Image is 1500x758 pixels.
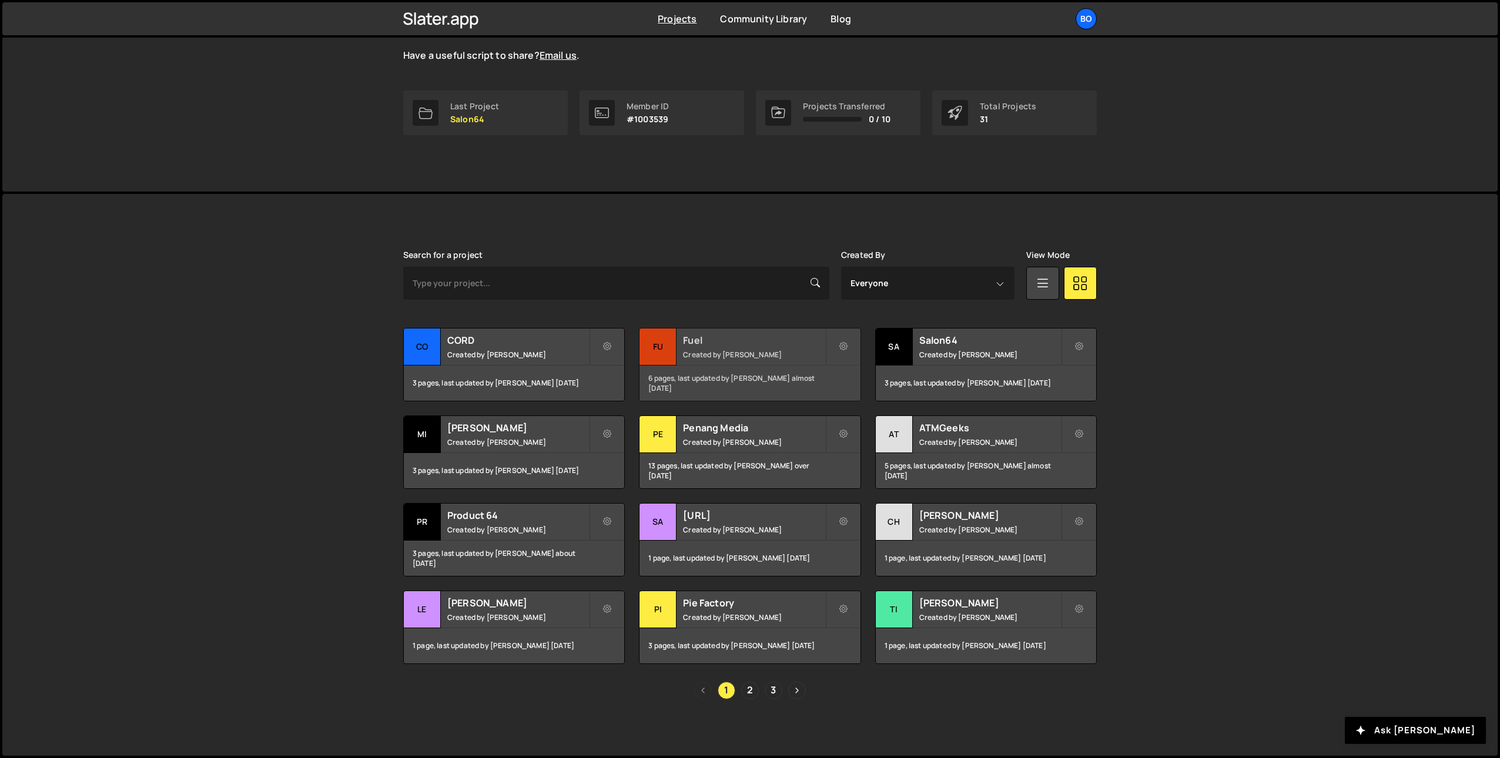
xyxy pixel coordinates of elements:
[403,503,625,576] a: Pr Product 64 Created by [PERSON_NAME] 3 pages, last updated by [PERSON_NAME] about [DATE]
[447,437,589,447] small: Created by [PERSON_NAME]
[627,115,669,124] p: #1003539
[450,102,499,111] div: Last Project
[639,541,860,576] div: 1 page, last updated by [PERSON_NAME] [DATE]
[450,115,499,124] p: Salon64
[876,453,1096,488] div: 5 pages, last updated by [PERSON_NAME] almost [DATE]
[980,115,1036,124] p: 31
[1345,717,1486,744] button: Ask [PERSON_NAME]
[876,416,913,453] div: AT
[683,334,825,347] h2: Fuel
[447,525,589,535] small: Created by [PERSON_NAME]
[627,102,669,111] div: Member ID
[540,49,577,62] a: Email us
[683,612,825,622] small: Created by [PERSON_NAME]
[447,612,589,622] small: Created by [PERSON_NAME]
[403,250,483,260] label: Search for a project
[919,421,1061,434] h2: ATMGeeks
[919,525,1061,535] small: Created by [PERSON_NAME]
[404,416,441,453] div: Mi
[683,596,825,609] h2: Pie Factory
[919,437,1061,447] small: Created by [PERSON_NAME]
[876,541,1096,576] div: 1 page, last updated by [PERSON_NAME] [DATE]
[447,509,589,522] h2: Product 64
[683,525,825,535] small: Created by [PERSON_NAME]
[803,102,890,111] div: Projects Transferred
[788,682,806,699] a: Next page
[683,350,825,360] small: Created by [PERSON_NAME]
[919,612,1061,622] small: Created by [PERSON_NAME]
[403,328,625,401] a: CO CORD Created by [PERSON_NAME] 3 pages, last updated by [PERSON_NAME] [DATE]
[876,591,913,628] div: TI
[639,415,861,489] a: Pe Penang Media Created by [PERSON_NAME] 13 pages, last updated by [PERSON_NAME] over [DATE]
[683,421,825,434] h2: Penang Media
[639,591,677,628] div: Pi
[403,90,568,135] a: Last Project Salon64
[683,437,825,447] small: Created by [PERSON_NAME]
[919,509,1061,522] h2: [PERSON_NAME]
[404,453,624,488] div: 3 pages, last updated by [PERSON_NAME] [DATE]
[876,628,1096,663] div: 1 page, last updated by [PERSON_NAME] [DATE]
[876,365,1096,401] div: 3 pages, last updated by [PERSON_NAME] [DATE]
[841,250,886,260] label: Created By
[919,334,1061,347] h2: Salon64
[831,12,851,25] a: Blog
[919,350,1061,360] small: Created by [PERSON_NAME]
[447,350,589,360] small: Created by [PERSON_NAME]
[980,102,1036,111] div: Total Projects
[404,365,624,401] div: 3 pages, last updated by [PERSON_NAME] [DATE]
[639,453,860,488] div: 13 pages, last updated by [PERSON_NAME] over [DATE]
[403,267,829,300] input: Type your project...
[720,12,807,25] a: Community Library
[876,328,913,365] div: Sa
[869,115,890,124] span: 0 / 10
[1026,250,1070,260] label: View Mode
[639,591,861,664] a: Pi Pie Factory Created by [PERSON_NAME] 3 pages, last updated by [PERSON_NAME] [DATE]
[875,415,1097,489] a: AT ATMGeeks Created by [PERSON_NAME] 5 pages, last updated by [PERSON_NAME] almost [DATE]
[876,504,913,541] div: CH
[639,503,861,576] a: SA [URL] Created by [PERSON_NAME] 1 page, last updated by [PERSON_NAME] [DATE]
[683,509,825,522] h2: [URL]
[447,596,589,609] h2: [PERSON_NAME]
[404,541,624,576] div: 3 pages, last updated by [PERSON_NAME] about [DATE]
[403,415,625,489] a: Mi [PERSON_NAME] Created by [PERSON_NAME] 3 pages, last updated by [PERSON_NAME] [DATE]
[403,591,625,664] a: Le [PERSON_NAME] Created by [PERSON_NAME] 1 page, last updated by [PERSON_NAME] [DATE]
[403,682,1097,699] div: Pagination
[1076,8,1097,29] a: Bo
[639,328,677,365] div: Fu
[875,591,1097,664] a: TI [PERSON_NAME] Created by [PERSON_NAME] 1 page, last updated by [PERSON_NAME] [DATE]
[875,328,1097,401] a: Sa Salon64 Created by [PERSON_NAME] 3 pages, last updated by [PERSON_NAME] [DATE]
[639,416,677,453] div: Pe
[741,682,759,699] a: Page 2
[919,596,1061,609] h2: [PERSON_NAME]
[404,328,441,365] div: CO
[875,503,1097,576] a: CH [PERSON_NAME] Created by [PERSON_NAME] 1 page, last updated by [PERSON_NAME] [DATE]
[765,682,782,699] a: Page 3
[639,628,860,663] div: 3 pages, last updated by [PERSON_NAME] [DATE]
[404,591,441,628] div: Le
[447,334,589,347] h2: CORD
[404,628,624,663] div: 1 page, last updated by [PERSON_NAME] [DATE]
[639,328,861,401] a: Fu Fuel Created by [PERSON_NAME] 6 pages, last updated by [PERSON_NAME] almost [DATE]
[658,12,697,25] a: Projects
[639,365,860,401] div: 6 pages, last updated by [PERSON_NAME] almost [DATE]
[639,504,677,541] div: SA
[447,421,589,434] h2: [PERSON_NAME]
[404,504,441,541] div: Pr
